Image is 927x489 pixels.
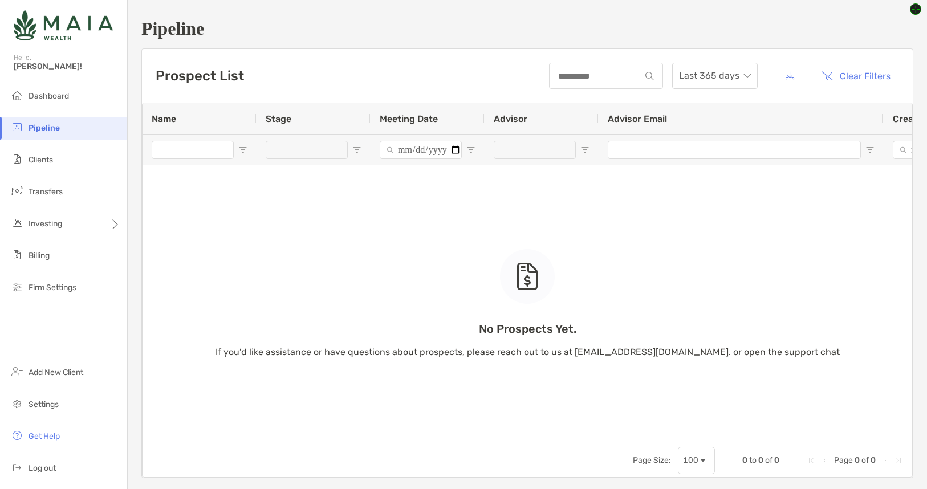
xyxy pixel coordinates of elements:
span: Pipeline [29,123,60,133]
span: 0 [774,455,779,465]
img: transfers icon [10,184,24,198]
img: Zoe Logo [14,5,113,46]
h1: Pipeline [141,18,913,39]
span: Clients [29,155,53,165]
img: empty state icon [516,263,539,290]
div: Last Page [894,456,903,465]
span: 0 [871,455,876,465]
span: Settings [29,400,59,409]
img: input icon [645,72,654,80]
img: clients icon [10,152,24,166]
img: dashboard icon [10,88,24,102]
span: Investing [29,219,62,229]
span: Transfers [29,187,63,197]
span: to [749,455,757,465]
img: pipeline icon [10,120,24,134]
span: 0 [758,455,763,465]
span: 0 [742,455,747,465]
h3: Prospect List [156,68,244,84]
div: Next Page [880,456,889,465]
span: Add New Client [29,368,83,377]
span: [PERSON_NAME]! [14,62,120,71]
span: Firm Settings [29,283,76,292]
img: get-help icon [10,429,24,442]
p: If you’d like assistance or have questions about prospects, please reach out to us at [EMAIL_ADDR... [216,345,840,359]
span: Page [834,455,853,465]
div: First Page [807,456,816,465]
span: of [765,455,773,465]
p: No Prospects Yet. [216,322,840,336]
span: Get Help [29,431,60,441]
div: Previous Page [820,456,830,465]
span: Dashboard [29,91,69,101]
div: Page Size [678,447,715,474]
img: firm-settings icon [10,280,24,294]
span: 0 [855,455,860,465]
button: Clear Filters [812,63,899,88]
span: Log out [29,463,56,473]
span: of [861,455,869,465]
img: investing icon [10,216,24,230]
img: add_new_client icon [10,365,24,378]
div: 100 [683,455,698,465]
span: Last 365 days [679,63,751,88]
img: billing icon [10,248,24,262]
div: Page Size: [633,455,671,465]
img: settings icon [10,397,24,410]
span: Billing [29,251,50,260]
img: logout icon [10,461,24,474]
